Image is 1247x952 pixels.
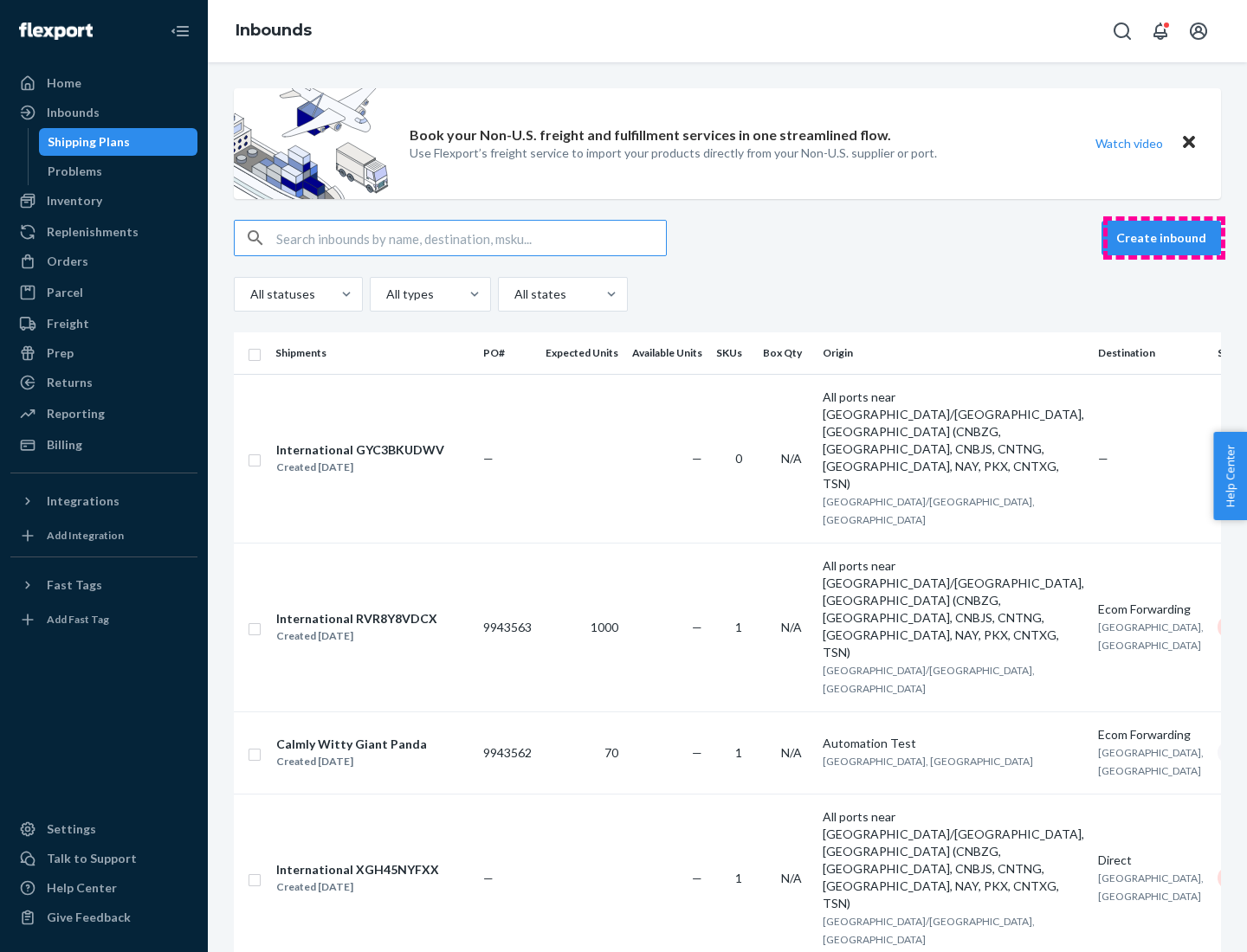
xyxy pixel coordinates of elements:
th: Box Qty [756,332,816,374]
button: Open account menu [1181,14,1216,48]
button: Close [1178,131,1200,156]
a: Returns [10,369,197,396]
span: [GEOGRAPHIC_DATA]/[GEOGRAPHIC_DATA], [GEOGRAPHIC_DATA] [823,915,1035,946]
a: Shipping Plans [39,128,198,156]
a: Add Fast Tag [10,606,197,634]
div: Created [DATE] [276,459,444,476]
td: 9943562 [476,711,539,794]
div: All ports near [GEOGRAPHIC_DATA]/[GEOGRAPHIC_DATA], [GEOGRAPHIC_DATA] (CNBZG, [GEOGRAPHIC_DATA], ... [823,389,1084,492]
div: Parcel [47,284,83,301]
div: Created [DATE] [276,753,427,770]
th: Shipments [268,332,476,374]
p: Use Flexport’s freight service to import your products directly from your Non-U.S. supplier or port. [410,145,937,162]
div: Automation Test [823,735,1084,752]
input: All states [513,286,514,303]
span: — [483,451,494,466]
div: Integrations [47,492,120,510]
div: Fast Tags [47,576,102,594]
div: Help Center [47,879,117,897]
span: [GEOGRAPHIC_DATA], [GEOGRAPHIC_DATA] [823,755,1033,768]
span: — [692,871,702,885]
span: [GEOGRAPHIC_DATA]/[GEOGRAPHIC_DATA], [GEOGRAPHIC_DATA] [823,664,1035,695]
div: Ecom Forwarding [1098,726,1204,743]
span: N/A [781,620,802,634]
button: Give Feedback [10,904,197,931]
div: Shipping Plans [48,133,130,151]
div: Reporting [47,405,105,422]
th: Destination [1091,332,1211,374]
a: Inbounds [10,99,197,126]
div: Add Fast Tag [47,612,109,627]
span: — [692,451,702,466]
a: Billing [10,431,197,459]
input: All types [384,286,386,303]
span: — [692,620,702,634]
div: International RVR8Y8VDCX [276,610,437,627]
input: Search inbounds by name, destination, msku... [276,221,666,255]
div: Ecom Forwarding [1098,601,1204,618]
div: Add Integration [47,528,124,543]
a: Freight [10,310,197,338]
button: Watch video [1084,131,1174,156]
a: Add Integration [10,522,197,550]
a: Problems [39,158,198,185]
div: Created [DATE] [276,627,437,645]
div: Home [47,74,81,92]
div: Prep [47,344,74,362]
button: Open Search Box [1105,14,1140,48]
span: 1 [735,745,742,760]
div: Freight [47,315,89,332]
a: Prep [10,339,197,367]
span: 70 [604,745,618,760]
a: Inventory [10,187,197,215]
span: 1 [735,620,742,634]
th: Available Units [625,332,709,374]
div: Settings [47,820,96,838]
div: Give Feedback [47,909,131,926]
button: Open notifications [1143,14,1178,48]
div: Created [DATE] [276,878,439,896]
div: All ports near [GEOGRAPHIC_DATA]/[GEOGRAPHIC_DATA], [GEOGRAPHIC_DATA] (CNBZG, [GEOGRAPHIC_DATA], ... [823,808,1084,912]
span: [GEOGRAPHIC_DATA], [GEOGRAPHIC_DATA] [1098,746,1204,777]
input: All statuses [249,286,250,303]
span: 1000 [591,620,618,634]
img: Flexport logo [19,23,93,40]
a: Talk to Support [10,845,197,872]
span: — [1098,451,1108,466]
div: Talk to Support [47,850,137,867]
span: — [483,871,494,885]
button: Close Navigation [163,14,197,48]
a: Help Center [10,874,197,902]
a: Home [10,69,197,97]
td: 9943563 [476,543,539,711]
div: International XGH45NYFXX [276,861,439,878]
th: Expected Units [539,332,625,374]
div: International GYC3BKUDWV [276,441,444,459]
span: 0 [735,451,742,466]
a: Replenishments [10,218,197,246]
div: Orders [47,253,88,270]
div: Inbounds [47,104,100,121]
button: Integrations [10,487,197,515]
button: Help Center [1213,432,1247,520]
div: All ports near [GEOGRAPHIC_DATA]/[GEOGRAPHIC_DATA], [GEOGRAPHIC_DATA] (CNBZG, [GEOGRAPHIC_DATA], ... [823,557,1084,661]
a: Orders [10,248,197,275]
a: Reporting [10,400,197,428]
div: Inventory [47,192,102,209]
button: Fast Tags [10,571,197,599]
p: Book your Non-U.S. freight and fulfillment services in one streamlined flow. [410,125,891,145]
th: Origin [816,332,1091,374]
span: [GEOGRAPHIC_DATA]/[GEOGRAPHIC_DATA], [GEOGRAPHIC_DATA] [823,495,1035,526]
span: N/A [781,451,802,466]
div: Replenishments [47,223,139,241]
div: Calmly Witty Giant Panda [276,736,427,753]
div: Direct [1098,852,1204,869]
span: 1 [735,871,742,885]
span: N/A [781,745,802,760]
span: N/A [781,871,802,885]
span: [GEOGRAPHIC_DATA], [GEOGRAPHIC_DATA] [1098,621,1204,652]
th: SKUs [709,332,756,374]
span: — [692,745,702,760]
button: Create inbound [1102,221,1221,255]
div: Problems [48,163,102,180]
